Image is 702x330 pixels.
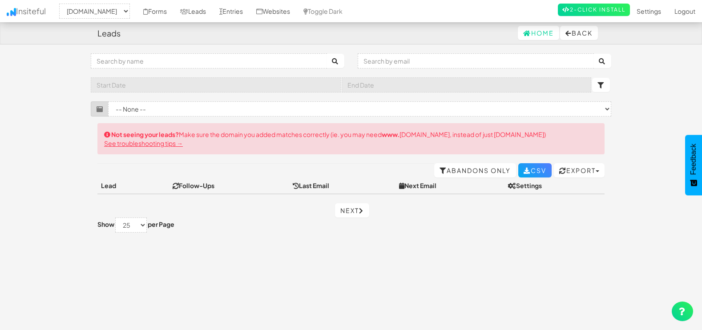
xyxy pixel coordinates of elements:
h4: Leads [97,29,121,38]
th: Lead [97,177,152,194]
th: Last Email [289,177,396,194]
a: Abandons Only [434,163,516,177]
a: See troubleshooting tips → [104,139,183,147]
strong: Not seeing your leads? [111,130,179,138]
button: Back [560,26,598,40]
div: Make sure the domain you added matches correctly (ie. you may need [DOMAIN_NAME], instead of just... [97,123,605,154]
input: Search by name [91,53,327,68]
a: CSV [518,163,552,177]
a: Home [518,26,559,40]
button: Export [554,163,605,177]
button: Feedback - Show survey [685,135,702,195]
input: End Date [342,77,592,93]
input: Search by email [358,53,594,68]
label: Show [97,220,114,229]
th: Next Email [395,177,504,194]
strong: www. [382,130,399,138]
a: Next [335,203,369,217]
label: per Page [148,220,174,229]
input: Start Date [91,77,341,93]
span: Feedback [690,144,698,175]
img: icon.png [7,8,16,16]
th: Follow-Ups [169,177,289,194]
a: 2-Click Install [558,4,630,16]
th: Settings [504,177,605,194]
